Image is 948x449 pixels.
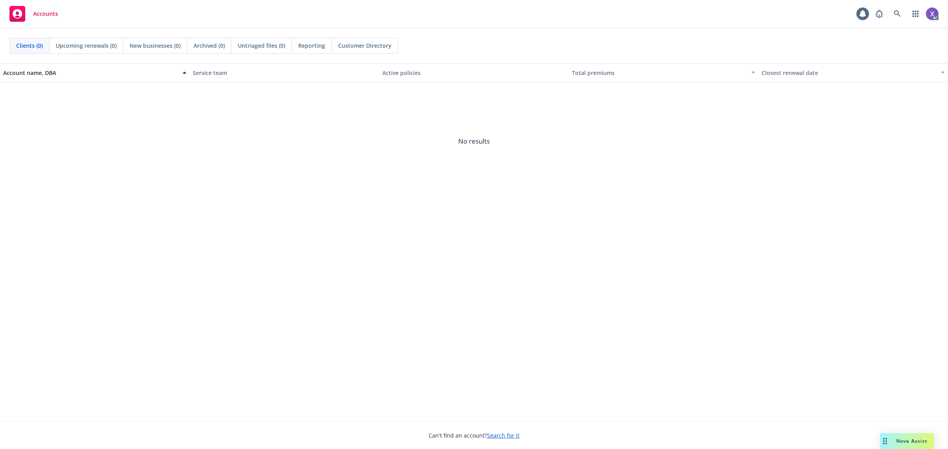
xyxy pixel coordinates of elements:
div: Account name, DBA [3,69,178,77]
button: Closest renewal date [758,63,948,82]
button: Active policies [379,63,569,82]
span: Untriaged files (0) [238,41,285,50]
a: Accounts [6,3,61,25]
a: Report a Bug [871,6,887,22]
a: Search for it [487,432,519,439]
span: Upcoming renewals (0) [56,41,117,50]
button: Total premiums [569,63,758,82]
span: Accounts [33,11,58,17]
span: Customer Directory [338,41,391,50]
span: New businesses (0) [130,41,181,50]
img: photo [926,7,939,20]
div: Closest renewal date [762,69,936,77]
span: Nova Assist [896,438,927,444]
a: Switch app [908,6,924,22]
div: Active policies [382,69,566,77]
span: Reporting [298,41,325,50]
span: Can't find an account? [429,431,519,440]
span: Archived (0) [194,41,225,50]
div: Total premiums [572,69,747,77]
span: Clients (0) [16,41,43,50]
button: Nova Assist [880,433,934,449]
button: Service team [190,63,379,82]
div: Drag to move [880,433,890,449]
div: Service team [193,69,376,77]
a: Search [890,6,905,22]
